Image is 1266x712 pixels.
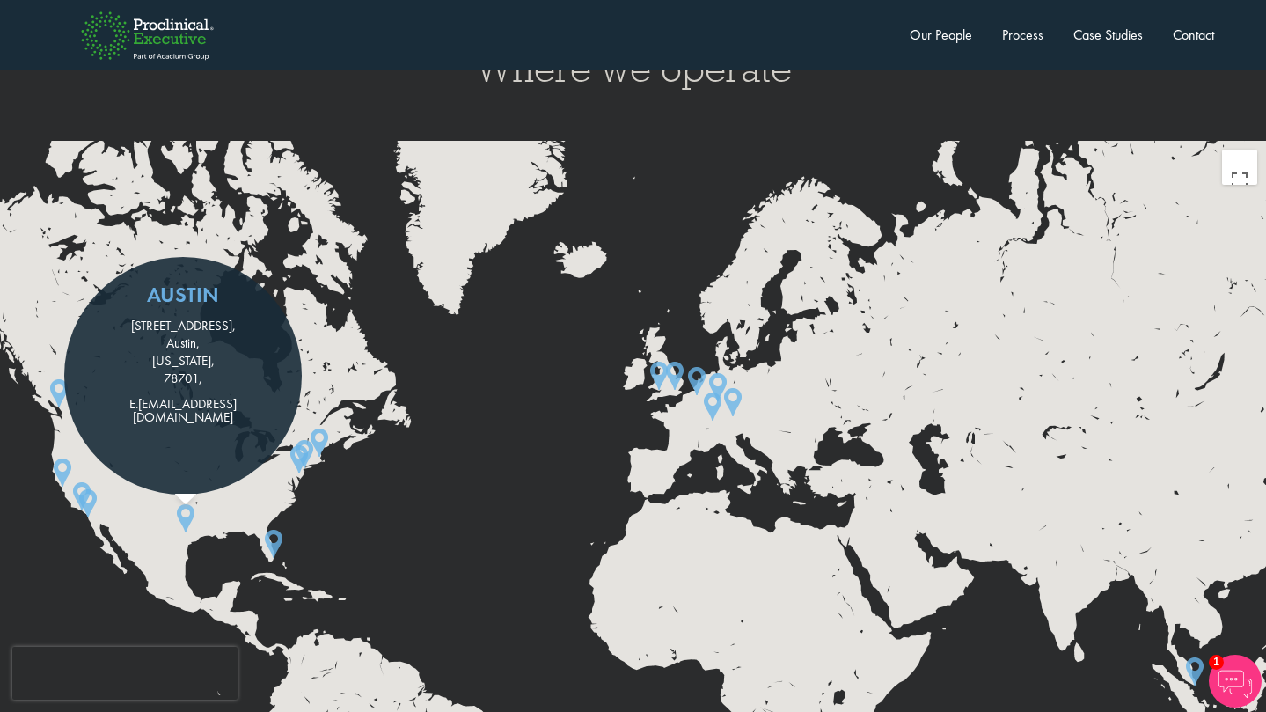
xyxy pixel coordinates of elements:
a: Contact [1173,26,1214,44]
p: 78701, [91,372,275,385]
p: [US_STATE], [91,355,275,368]
h2: Austin [91,283,275,306]
iframe: reCAPTCHA [12,647,238,700]
a: [EMAIL_ADDRESS][DOMAIN_NAME] [133,395,237,426]
img: Chatbot [1209,655,1262,708]
a: Process [1002,26,1043,44]
a: Case Studies [1073,26,1143,44]
button: Toggle fullscreen view [1222,150,1257,185]
p: E. [91,398,275,424]
a: Our People [910,26,972,44]
p: Austin, [91,337,275,350]
span: 1 [1209,655,1224,670]
p: [STREET_ADDRESS], [91,319,275,333]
